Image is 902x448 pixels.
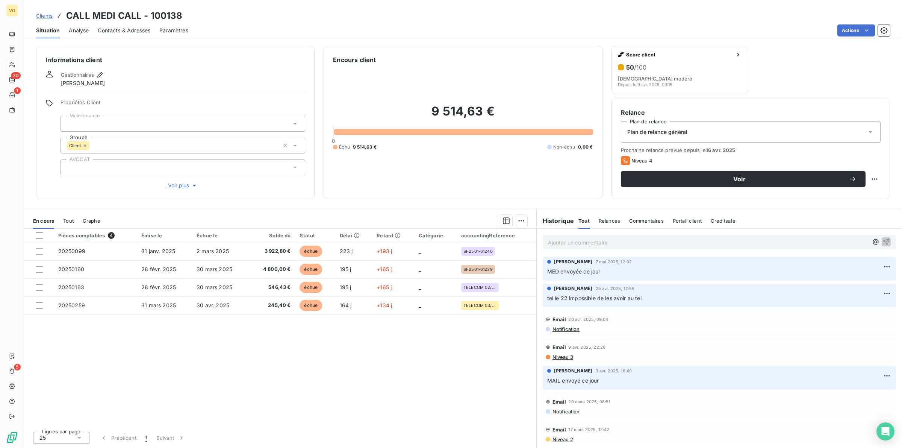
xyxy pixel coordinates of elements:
input: Ajouter une valeur [67,164,73,171]
span: Voir plus [168,182,198,189]
h6: Informations client [45,55,305,64]
span: Portail client [673,218,702,224]
span: +165 j [377,266,392,272]
span: Propriétés Client [61,99,305,110]
span: Commentaires [629,218,664,224]
span: MAIL envoyé ce jour [547,377,599,384]
span: 0,00 € [578,144,593,150]
button: Voir plus [61,181,305,190]
span: 20250099 [58,248,85,254]
button: 1 [141,430,152,446]
span: Client [69,143,81,148]
span: 1 [14,87,21,94]
h3: CALL MEDI CALL - 100138 [66,9,182,23]
span: 31 janv. 2025 [141,248,175,254]
span: 20 avr. 2025, 09:04 [568,317,608,322]
span: Depuis le 9 avr. 2025, 09:15 [618,82,672,87]
span: Niveau 4 [631,158,652,164]
span: Contacts & Adresses [98,27,150,34]
span: Email [552,399,566,405]
input: Ajouter une valeur [89,142,95,149]
div: Échue le [197,232,244,238]
span: échue [300,282,322,293]
span: 30 avr. 2025 [197,302,229,308]
span: Situation [36,27,60,34]
span: Creditsafe [711,218,736,224]
span: 9 514,63 € [353,144,377,150]
span: Email [552,344,566,350]
span: 20250160 [58,266,84,272]
span: 20250259 [58,302,85,308]
span: Email [552,427,566,433]
span: TELECOM 03/25 [463,303,496,308]
div: Retard [377,232,409,238]
span: [PERSON_NAME] [554,258,593,265]
span: 31 mars 2025 [141,302,176,308]
span: 25 avr. 2025, 12:58 [596,286,635,291]
button: Voir [621,171,866,187]
button: Suivant [152,430,190,446]
div: Pièces comptables [58,232,133,239]
span: 30 mars 2025 [197,284,232,290]
span: 30 [11,72,21,79]
span: Email [552,316,566,322]
span: [PERSON_NAME] [61,79,105,87]
span: _ [419,302,421,308]
span: 17 mars 2025, 12:42 [568,427,609,432]
span: [PERSON_NAME] [554,285,593,292]
span: SF2501-61240 [463,249,493,254]
span: 28 févr. 2025 [141,266,176,272]
span: /100 [634,64,646,71]
span: Clients [36,13,53,19]
span: échue [300,246,322,257]
span: +134 j [377,302,392,308]
span: 164 j [340,302,352,308]
span: tel le 22 impossible de les avoir au tel [547,295,642,301]
span: Non-échu [553,144,575,150]
span: Voir [630,176,849,182]
button: Score client50/100[DEMOGRAPHIC_DATA] modéréDepuis le 9 avr. 2025, 09:15 [611,46,749,94]
div: Solde dû [253,232,291,238]
span: 9 avr. 2025, 22:26 [568,345,605,349]
button: Actions [837,24,875,36]
span: +165 j [377,284,392,290]
span: 7 mai 2025, 12:02 [596,260,632,264]
span: 546,43 € [253,284,291,291]
div: Émise le [141,232,188,238]
span: 25 [39,434,46,442]
span: 4 [108,232,115,239]
span: 16 avr. 2025 [706,147,736,153]
h6: Encours client [333,55,376,64]
h2: 9 514,63 € [333,104,593,126]
a: Clients [36,12,53,20]
span: 30 mars 2025 [197,266,232,272]
span: 5 [14,364,21,371]
span: Tout [63,218,74,224]
span: 195 j [340,284,351,290]
span: 20 mars 2025, 08:51 [568,399,610,404]
h6: Relance [621,108,881,117]
span: _ [419,284,421,290]
span: MED envoyée ce jour [547,268,601,275]
h6: 50 [626,64,646,71]
span: [PERSON_NAME] [554,368,593,374]
span: _ [419,266,421,272]
span: 195 j [340,266,351,272]
div: VO [6,5,18,17]
span: Notification [552,326,580,332]
span: Niveau 3 [552,354,573,360]
span: 1 [145,434,147,442]
span: Niveau 2 [552,436,573,442]
span: Notification [552,409,580,415]
span: SF2501-61239 [463,267,493,272]
span: 2 mars 2025 [197,248,229,254]
div: Statut [300,232,330,238]
h6: Historique [537,216,574,225]
span: Analyse [69,27,89,34]
button: Précédent [95,430,141,446]
div: Catégorie [419,232,452,238]
span: En cours [33,218,54,224]
span: Relances [599,218,620,224]
span: 223 j [340,248,353,254]
div: accountingReference [461,232,532,238]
